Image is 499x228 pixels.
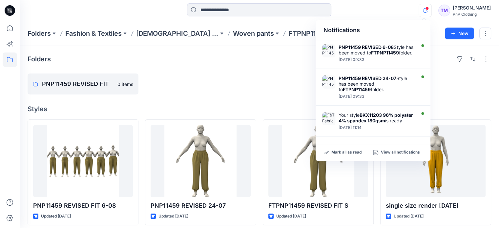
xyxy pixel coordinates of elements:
[339,44,414,55] div: Style has been moved to folder.
[151,125,250,197] a: PNP11459 REVISED 24-07
[339,57,414,62] div: Thursday, August 07, 2025 09:33
[28,73,138,94] a: PNP11459 REVISED FIT0 items
[276,213,306,220] p: Updated [DATE]
[371,50,399,55] strong: FTPNP11459
[316,20,430,40] div: Notifications
[343,87,371,92] strong: FTPNP11459
[394,213,424,220] p: Updated [DATE]
[445,28,474,39] button: New
[322,44,335,57] img: PNP11459 REVISED 6-08
[136,29,218,38] a: [DEMOGRAPHIC_DATA] Outerwear
[158,213,188,220] p: Updated [DATE]
[339,75,414,92] div: Style has been moved to folder.
[65,29,122,38] a: Fashion & Textiles
[42,79,114,89] p: PNP11459 REVISED FIT
[339,112,414,123] div: Your style is ready
[339,44,394,50] strong: PNP11459 REVISED 6-08
[386,201,486,210] p: single size render [DATE]
[268,201,368,210] p: FTPNP11459 REVISED FIT S
[151,201,250,210] p: PNP11459 REVISED 24-07
[28,55,51,63] h4: Folders
[339,112,413,123] strong: BKX11203 96% polyster 4% spandex 180gsm
[322,112,335,125] img: F&T Fabric
[339,94,414,99] div: Thursday, August 07, 2025 09:33
[268,125,368,197] a: FTPNP11459 REVISED FIT S
[339,125,414,130] div: Monday, August 04, 2025 11:14
[33,125,133,197] a: PNP11459 REVISED FIT 6-08
[233,29,274,38] a: Woven pants
[453,4,491,12] div: [PERSON_NAME]
[438,5,450,16] div: TM
[339,75,396,81] strong: PNP11459 REVISED 24-07
[331,150,362,155] p: Mark all as read
[117,81,133,88] p: 0 items
[33,201,133,210] p: PNP11459 REVISED FIT 6-08
[288,29,328,38] p: FTPNP11459
[41,213,71,220] p: Updated [DATE]
[381,150,420,155] p: View all notifications
[322,75,335,89] img: PNP11459 REVISED 24-07
[453,12,491,17] div: PnP Clothing
[28,105,491,113] h4: Styles
[28,29,51,38] a: Folders
[386,125,486,197] a: single size render 8/07/25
